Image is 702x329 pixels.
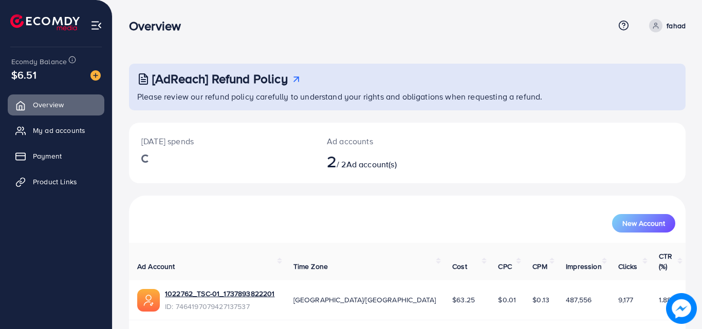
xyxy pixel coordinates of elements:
span: Clicks [618,261,638,272]
span: CPM [532,261,547,272]
span: ID: 7464197079427137537 [165,301,274,312]
a: My ad accounts [8,120,104,141]
a: Product Links [8,171,104,192]
p: [DATE] spends [141,135,302,147]
a: Overview [8,94,104,115]
span: 2 [327,149,337,173]
h3: Overview [129,18,189,33]
img: image [90,70,101,81]
span: Overview [33,100,64,110]
h2: / 2 [327,151,441,171]
p: fahad [667,20,686,32]
span: [GEOGRAPHIC_DATA]/[GEOGRAPHIC_DATA] [293,295,436,305]
span: 9,177 [618,295,634,305]
span: My ad accounts [33,125,85,136]
span: $0.01 [498,295,516,305]
span: Impression [566,261,602,272]
p: Ad accounts [327,135,441,147]
span: Time Zone [293,261,328,272]
span: CPC [498,261,511,272]
span: Ad account(s) [346,159,397,170]
span: CTR (%) [659,251,672,272]
span: New Account [622,220,665,227]
span: $63.25 [452,295,475,305]
span: Ad Account [137,261,175,272]
h3: [AdReach] Refund Policy [152,71,288,86]
span: Ecomdy Balance [11,56,67,67]
img: logo [10,14,80,30]
a: fahad [645,19,686,32]
button: New Account [612,214,675,233]
span: Payment [33,151,62,161]
span: $6.51 [11,67,36,82]
span: $0.13 [532,295,549,305]
span: Product Links [33,177,77,187]
img: menu [90,20,102,31]
p: Please review our refund policy carefully to understand your rights and obligations when requesti... [137,90,679,103]
a: Payment [8,146,104,166]
span: 1.88 [659,295,672,305]
a: 1022762_TSC-01_1737893822201 [165,288,274,299]
img: ic-ads-acc.e4c84228.svg [137,289,160,312]
img: image [666,293,697,324]
span: 487,556 [566,295,592,305]
span: Cost [452,261,467,272]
